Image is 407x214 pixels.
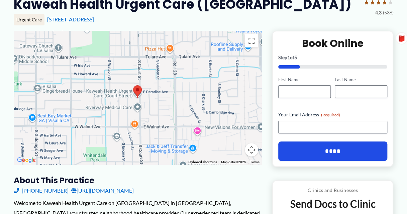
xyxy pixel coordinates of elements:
label: Last Name [335,77,387,83]
span: (Required) [321,112,340,117]
p: Clinics and Businesses [278,186,388,195]
span: 1 [287,55,290,60]
a: [URL][DOMAIN_NAME] [71,186,134,196]
span: Map data ©2025 [221,160,246,164]
h2: Book Online [278,37,388,50]
button: Toggle fullscreen view [245,34,258,47]
h3: About this practice [14,175,262,186]
span: 4.3 [375,8,382,17]
p: Step of [278,55,388,60]
span: (536) [383,8,394,17]
p: Send Docs to Clinic [278,197,388,210]
button: Map camera controls [245,143,258,156]
span: 5 [294,55,297,60]
a: Terms [250,160,260,164]
div: Urgent Care [14,14,44,25]
img: Google [15,156,37,165]
a: Open this area in Google Maps (opens a new window) [15,156,37,165]
label: Your Email Address [278,111,388,118]
a: [PHONE_NUMBER] [14,186,69,196]
a: [STREET_ADDRESS] [47,16,94,22]
button: Keyboard shortcuts [188,160,217,165]
label: First Name [278,77,331,83]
